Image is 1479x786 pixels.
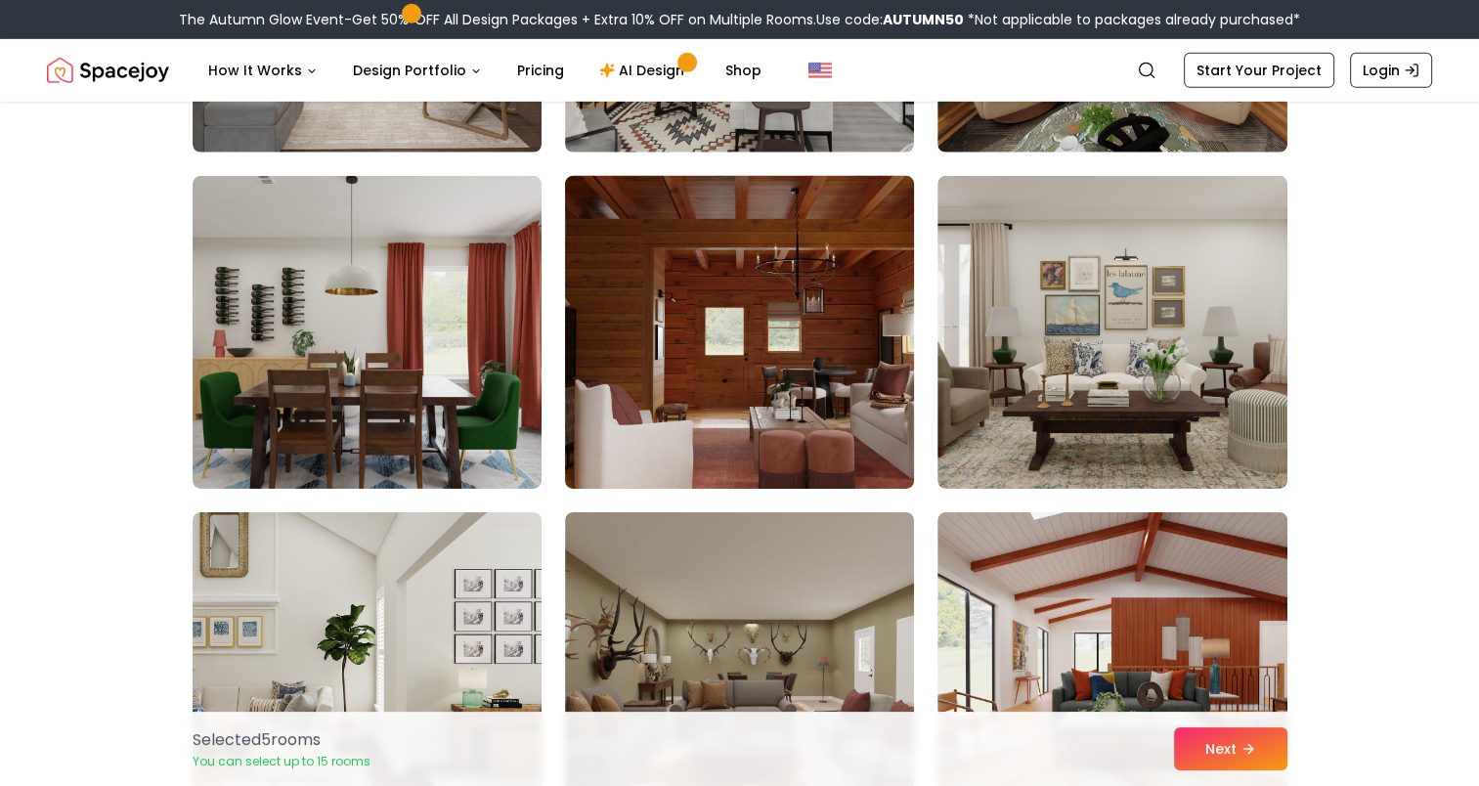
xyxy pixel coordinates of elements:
[47,39,1432,102] nav: Global
[1174,727,1287,770] button: Next
[47,51,169,90] a: Spacejoy
[964,10,1300,29] span: *Not applicable to packages already purchased*
[1184,53,1334,88] a: Start Your Project
[193,754,370,769] p: You can select up to 15 rooms
[193,728,370,752] p: Selected 5 room s
[193,51,777,90] nav: Main
[1350,53,1432,88] a: Login
[193,176,542,489] img: Room room-55
[337,51,498,90] button: Design Portfolio
[710,51,777,90] a: Shop
[556,168,923,497] img: Room room-56
[179,10,1300,29] div: The Autumn Glow Event-Get 50% OFF All Design Packages + Extra 10% OFF on Multiple Rooms.
[47,51,169,90] img: Spacejoy Logo
[193,51,333,90] button: How It Works
[584,51,706,90] a: AI Design
[883,10,964,29] b: AUTUMN50
[808,59,832,82] img: United States
[937,176,1286,489] img: Room room-57
[501,51,580,90] a: Pricing
[816,10,964,29] span: Use code:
